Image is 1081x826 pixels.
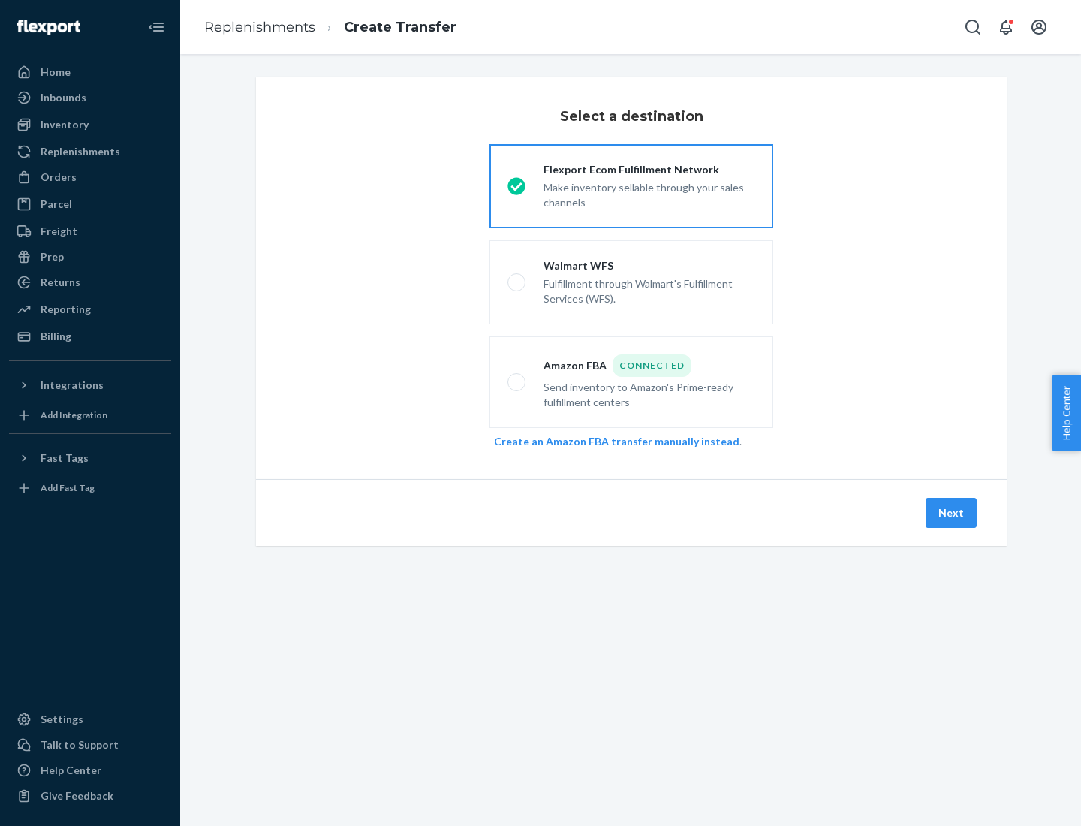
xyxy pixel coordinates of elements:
div: Amazon FBA [544,354,755,377]
div: Inbounds [41,90,86,105]
div: Make inventory sellable through your sales channels [544,177,755,210]
button: Integrations [9,373,171,397]
h3: Select a destination [560,107,703,126]
div: Talk to Support [41,737,119,752]
a: Reporting [9,297,171,321]
img: Flexport logo [17,20,80,35]
a: Inventory [9,113,171,137]
div: Orders [41,170,77,185]
div: Send inventory to Amazon's Prime-ready fulfillment centers [544,377,755,410]
a: Returns [9,270,171,294]
a: Inbounds [9,86,171,110]
a: Prep [9,245,171,269]
div: Prep [41,249,64,264]
a: Billing [9,324,171,348]
div: Fast Tags [41,451,89,466]
button: Fast Tags [9,446,171,470]
button: Next [926,498,977,528]
div: Settings [41,712,83,727]
div: Returns [41,275,80,290]
a: Add Integration [9,403,171,427]
a: Orders [9,165,171,189]
a: Help Center [9,758,171,782]
a: Replenishments [9,140,171,164]
div: Walmart WFS [544,258,755,273]
div: Integrations [41,378,104,393]
div: Add Fast Tag [41,481,95,494]
a: Home [9,60,171,84]
div: Add Integration [41,408,107,421]
button: Give Feedback [9,784,171,808]
a: Freight [9,219,171,243]
div: Replenishments [41,144,120,159]
a: Create Transfer [344,19,456,35]
a: Parcel [9,192,171,216]
div: Billing [41,329,71,344]
div: Home [41,65,71,80]
a: Talk to Support [9,733,171,757]
div: Parcel [41,197,72,212]
a: Replenishments [204,19,315,35]
div: Connected [613,354,691,377]
button: Help Center [1052,375,1081,451]
div: Give Feedback [41,788,113,803]
div: Fulfillment through Walmart's Fulfillment Services (WFS). [544,273,755,306]
a: Add Fast Tag [9,476,171,500]
a: Settings [9,707,171,731]
ol: breadcrumbs [192,5,468,50]
button: Open notifications [991,12,1021,42]
div: Flexport Ecom Fulfillment Network [544,162,755,177]
button: Close Navigation [141,12,171,42]
div: Help Center [41,763,101,778]
div: . [494,434,769,449]
div: Freight [41,224,77,239]
div: Inventory [41,117,89,132]
button: Open Search Box [958,12,988,42]
a: Create an Amazon FBA transfer manually instead [494,435,739,448]
div: Reporting [41,302,91,317]
button: Open account menu [1024,12,1054,42]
